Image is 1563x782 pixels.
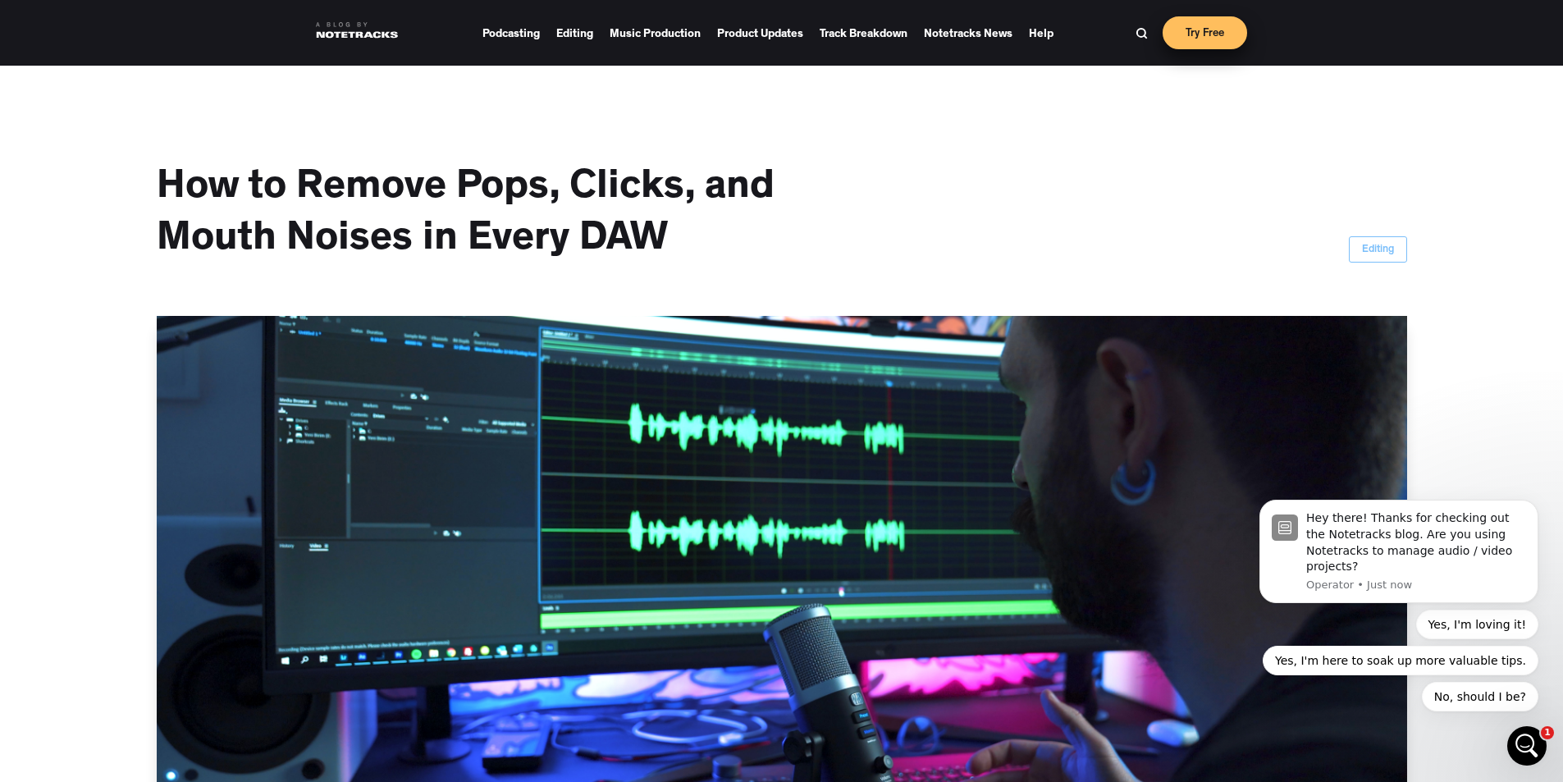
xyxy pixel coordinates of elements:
span: 1 [1541,726,1554,739]
a: Music Production [610,21,701,45]
div: Editing [1362,242,1394,258]
a: Try Free [1163,16,1247,49]
a: Editing [1349,236,1407,263]
iframe: Intercom notifications message [1235,390,1563,738]
a: Editing [556,21,593,45]
a: Notetracks News [924,21,1012,45]
a: Help [1029,21,1053,45]
img: Search Bar [1136,27,1148,39]
a: Track Breakdown [820,21,907,45]
a: Product Updates [717,21,803,45]
iframe: Intercom live chat [1507,726,1547,766]
h1: How to Remove Pops, Clicks, and Mouth Noises in Every DAW [157,164,813,267]
a: Podcasting [482,21,540,45]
